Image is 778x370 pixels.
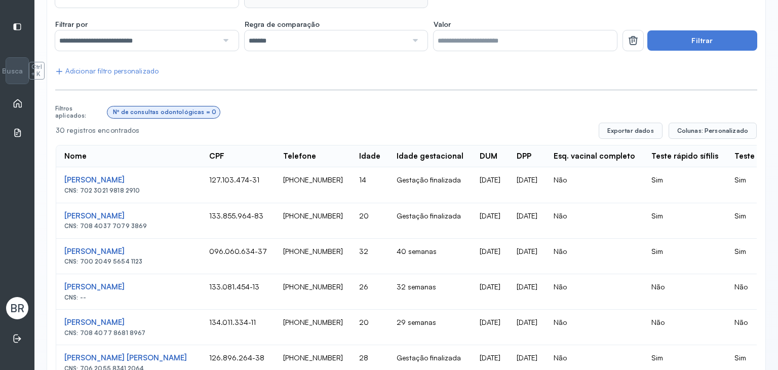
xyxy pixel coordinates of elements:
[2,66,23,76] span: Busca
[64,329,193,337] div: CNS: 708 4077 8681 8967
[359,152,380,161] div: Idade
[64,353,193,363] div: [PERSON_NAME] [PERSON_NAME]
[56,126,591,135] div: 30 registros encontrados
[546,203,643,239] td: Não
[113,108,216,116] div: Nº de consultas odontológicas = 0
[509,203,546,239] td: [DATE]
[388,203,472,239] td: Gestação finalizada
[275,167,351,203] td: [PHONE_NUMBER]
[517,152,531,161] div: DPP
[546,310,643,345] td: Não
[472,274,509,310] td: [DATE]
[64,175,193,185] div: [PERSON_NAME]
[275,274,351,310] td: [PHONE_NUMBER]
[64,247,193,256] div: [PERSON_NAME]
[351,167,388,203] td: 14
[351,310,388,345] td: 20
[351,274,388,310] td: 26
[643,203,726,239] td: Sim
[546,274,643,310] td: Não
[275,310,351,345] td: [PHONE_NUMBER]
[472,167,509,203] td: [DATE]
[546,239,643,274] td: Não
[201,239,275,274] td: 096.060.634-37
[472,203,509,239] td: [DATE]
[55,105,103,120] div: Filtros aplicados:
[554,152,635,161] div: Esq. vacinal completo
[283,152,316,161] div: Telefone
[669,123,757,139] button: Colunas: Personalizado
[388,274,472,310] td: 32 semanas
[64,152,87,161] div: Nome
[434,20,451,29] span: Valor
[599,123,663,139] button: Exportar dados
[388,167,472,203] td: Gestação finalizada
[509,310,546,345] td: [DATE]
[351,203,388,239] td: 20
[64,258,193,265] div: CNS: 700 2049 5654 1123
[509,274,546,310] td: [DATE]
[643,310,726,345] td: Não
[209,152,224,161] div: CPF
[509,239,546,274] td: [DATE]
[472,239,509,274] td: [DATE]
[275,203,351,239] td: [PHONE_NUMBER]
[509,167,546,203] td: [DATE]
[64,294,193,301] div: CNS: --
[643,167,726,203] td: Sim
[388,239,472,274] td: 40 semanas
[643,239,726,274] td: Sim
[275,239,351,274] td: [PHONE_NUMBER]
[388,310,472,345] td: 29 semanas
[55,20,88,29] span: Filtrar por
[245,20,320,29] span: Regra de comparação
[677,127,748,135] span: Colunas: Personalizado
[64,223,193,230] div: CNS: 708 4037 7079 3869
[472,310,509,345] td: [DATE]
[201,203,275,239] td: 133.855.964-83
[10,302,24,315] span: BR
[647,30,757,51] button: Filtrar
[546,167,643,203] td: Não
[55,67,159,76] div: Adicionar filtro personalizado
[29,62,45,80] span: Ctrl + K
[64,282,193,292] div: [PERSON_NAME]
[64,211,193,221] div: [PERSON_NAME]
[201,274,275,310] td: 133.081.454-13
[643,274,726,310] td: Não
[201,167,275,203] td: 127.103.474-31
[651,152,718,161] div: Teste rápido sífilis
[64,318,193,327] div: [PERSON_NAME]
[480,152,497,161] div: DUM
[397,152,463,161] div: Idade gestacional
[64,187,193,194] div: CNS: 702 3021 9818 2910
[201,310,275,345] td: 134.011.334-11
[351,239,388,274] td: 32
